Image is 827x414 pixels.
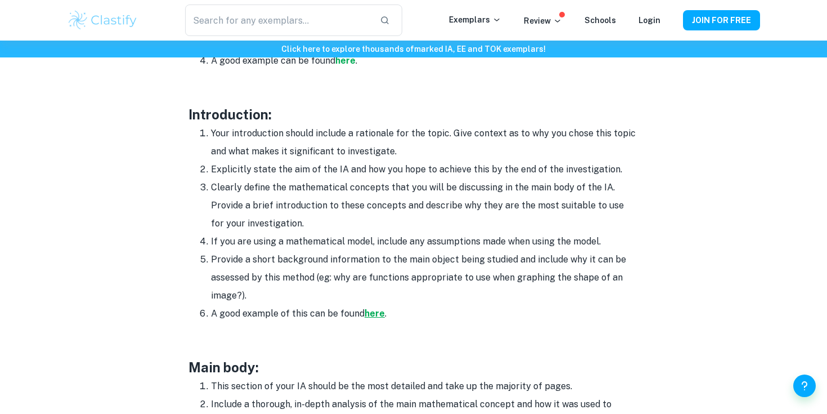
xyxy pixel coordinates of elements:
a: here [365,308,385,319]
input: Search for any exemplars... [185,5,371,36]
li: Provide a short background information to the main object being studied and include why it can be... [211,251,639,305]
li: A good example of this can be found . [211,305,639,323]
h3: Main body: [188,357,639,377]
img: Clastify logo [67,9,138,32]
li: Clearly define the mathematical concepts that you will be discussing in the main body of the IA. ... [211,179,639,233]
a: Schools [585,16,616,25]
li: If you are using a mathematical model, include any assumptions made when using the model. [211,233,639,251]
h6: Click here to explore thousands of marked IA, EE and TOK exemplars ! [2,43,825,55]
li: Your introduction should include a rationale for the topic. Give context as to why you chose this... [211,124,639,161]
button: Help and Feedback [793,375,816,397]
h3: Introduction: [188,104,639,124]
li: This section of your IA should be the most detailed and take up the majority of pages. [211,377,639,395]
p: Review [524,15,562,27]
a: here [335,55,356,66]
button: JOIN FOR FREE [683,10,760,30]
a: Login [639,16,660,25]
li: Explicitly state the aim of the IA and how you hope to achieve this by the end of the investigation. [211,161,639,179]
p: Exemplars [449,14,501,26]
li: A good example can be found . [211,52,639,70]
